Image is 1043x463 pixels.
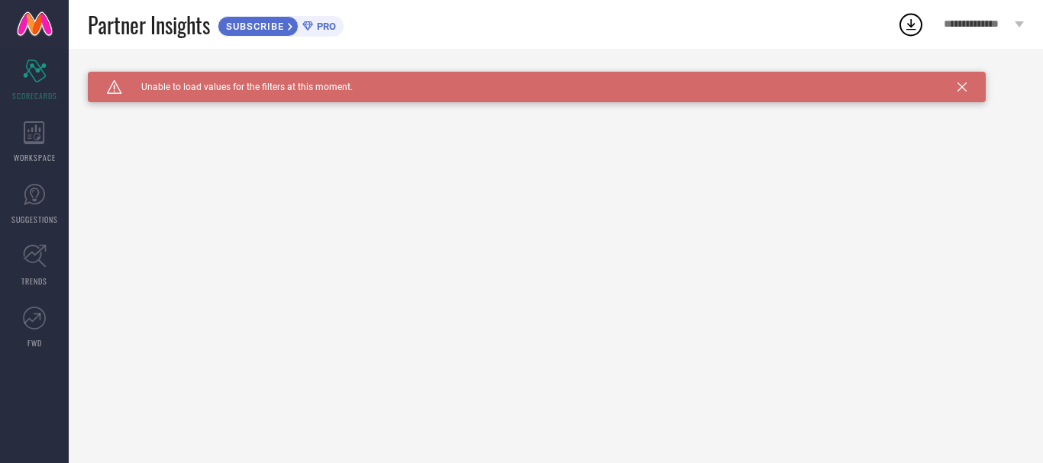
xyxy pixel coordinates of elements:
[21,275,47,287] span: TRENDS
[27,337,42,349] span: FWD
[218,12,344,37] a: SUBSCRIBEPRO
[218,21,288,32] span: SUBSCRIBE
[88,9,210,40] span: Partner Insights
[122,82,353,92] span: Unable to load values for the filters at this moment.
[313,21,336,32] span: PRO
[12,90,57,101] span: SCORECARDS
[88,72,1024,84] div: Unable to load filters at this moment. Please try later.
[11,214,58,225] span: SUGGESTIONS
[897,11,925,38] div: Open download list
[14,152,56,163] span: WORKSPACE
